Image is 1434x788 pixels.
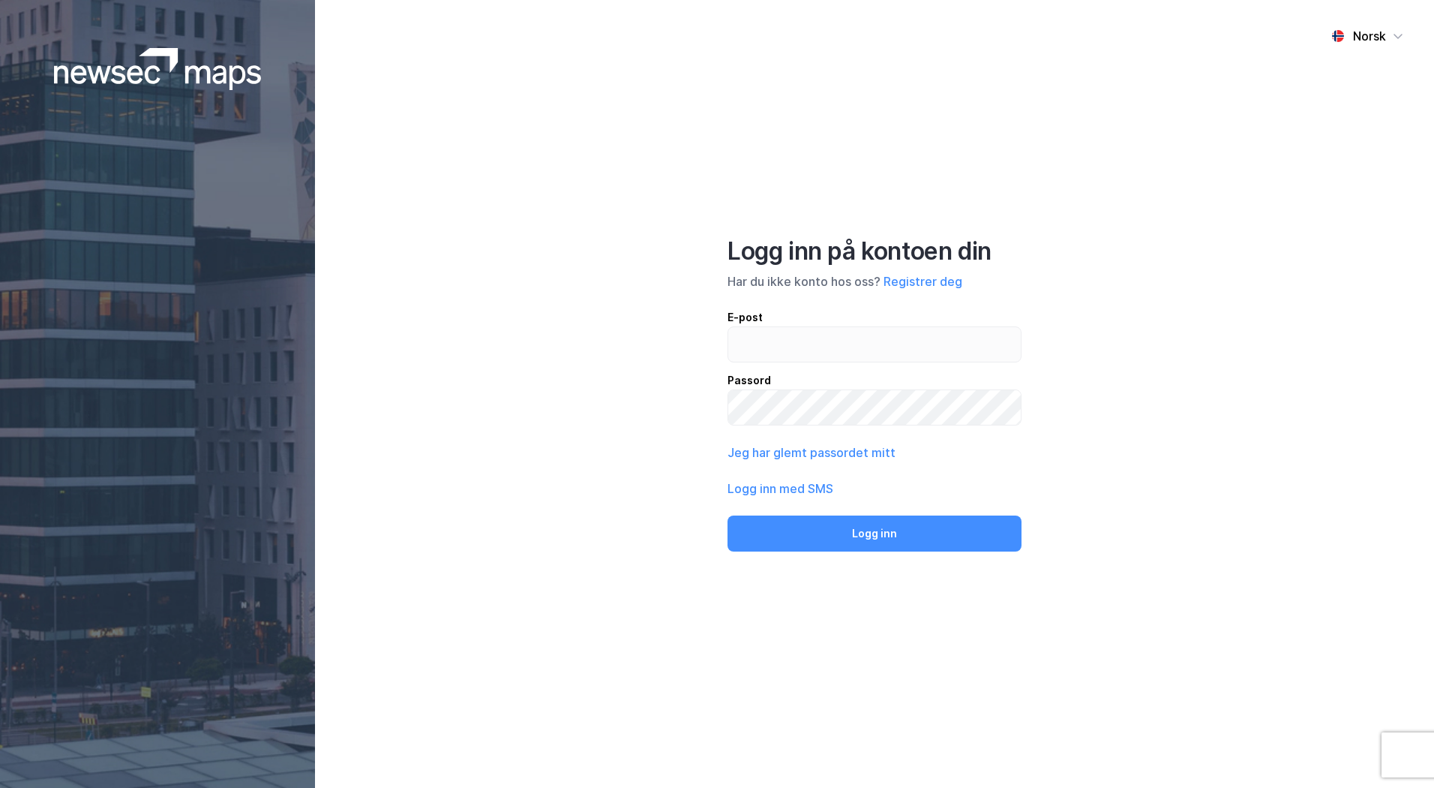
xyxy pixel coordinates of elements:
[727,480,833,498] button: Logg inn med SMS
[1359,716,1434,788] iframe: Chat Widget
[727,236,1021,266] div: Logg inn på kontoen din
[1353,27,1386,45] div: Norsk
[727,272,1021,290] div: Har du ikke konto hos oss?
[727,371,1021,389] div: Passord
[883,272,962,290] button: Registrer deg
[727,308,1021,326] div: E-post
[54,48,262,90] img: logoWhite.bf58a803f64e89776f2b079ca2356427.svg
[727,516,1021,552] button: Logg inn
[727,444,895,462] button: Jeg har glemt passordet mitt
